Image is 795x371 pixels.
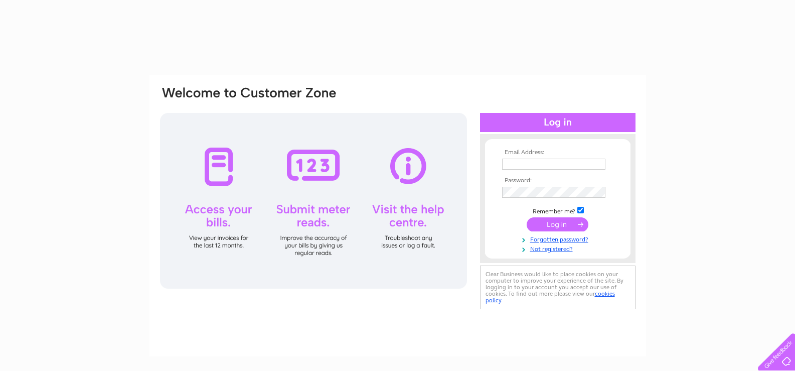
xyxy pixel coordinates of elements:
input: Submit [527,217,588,231]
th: Password: [500,177,616,184]
th: Email Address: [500,149,616,156]
div: Clear Business would like to place cookies on your computer to improve your experience of the sit... [480,266,635,309]
a: Forgotten password? [502,234,616,243]
a: Not registered? [502,243,616,253]
td: Remember me? [500,205,616,215]
a: cookies policy [486,290,615,304]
